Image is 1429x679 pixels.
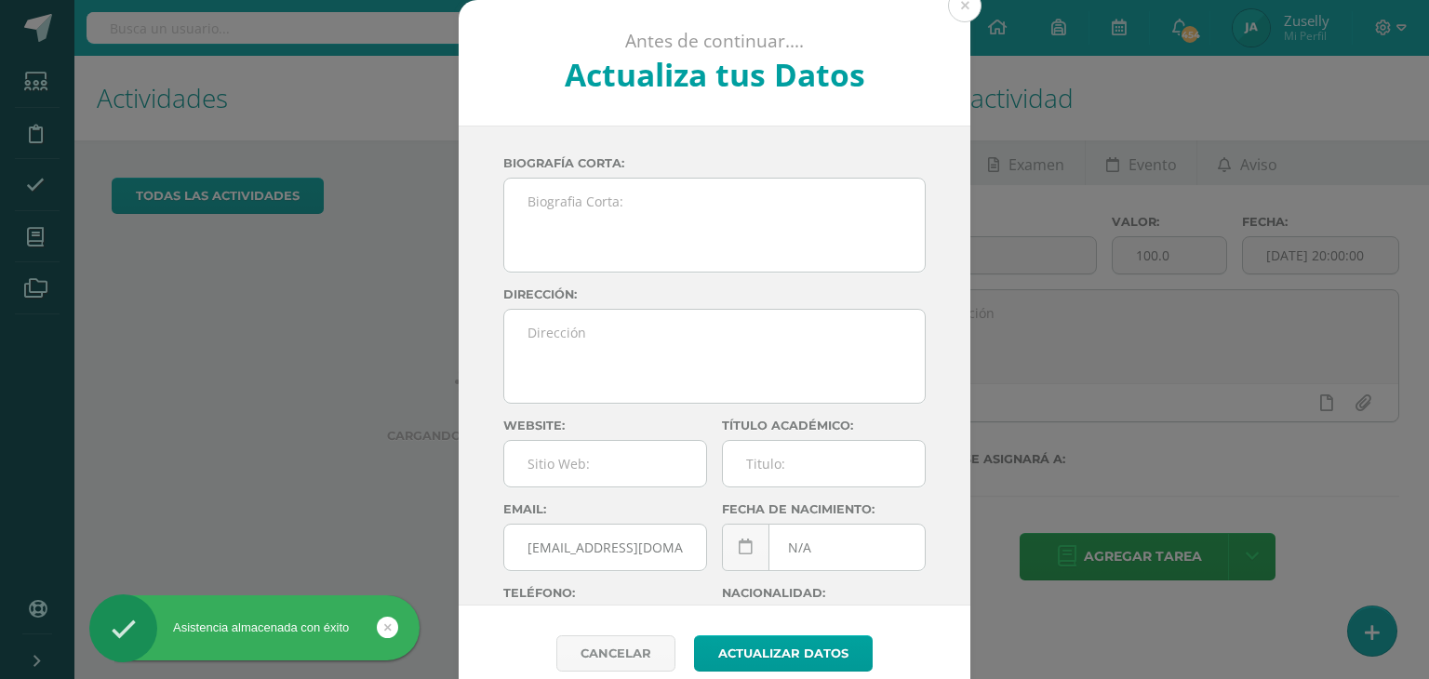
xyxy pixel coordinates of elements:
[504,441,706,486] input: Sitio Web:
[556,635,675,672] a: Cancelar
[509,30,921,53] p: Antes de continuar....
[503,156,926,170] label: Biografía corta:
[503,419,707,433] label: Website:
[722,502,926,516] label: Fecha de nacimiento:
[723,441,925,486] input: Titulo:
[722,419,926,433] label: Título académico:
[722,586,926,600] label: Nacionalidad:
[504,525,706,570] input: Correo Electronico:
[694,635,873,672] button: Actualizar datos
[723,525,925,570] input: Fecha de Nacimiento:
[503,287,926,301] label: Dirección:
[89,619,420,636] div: Asistencia almacenada con éxito
[503,586,707,600] label: Teléfono:
[503,502,707,516] label: Email:
[509,53,921,96] h2: Actualiza tus Datos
